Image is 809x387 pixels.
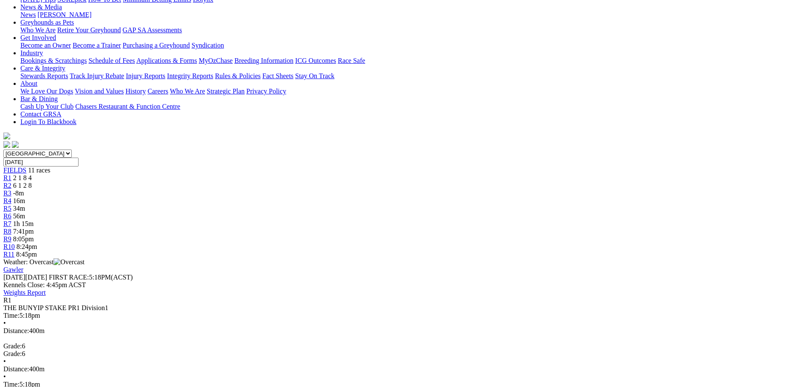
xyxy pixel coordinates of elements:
div: Get Involved [20,42,806,49]
span: [DATE] [3,274,25,281]
a: FIELDS [3,167,26,174]
div: 6 [3,342,806,350]
div: THE BUNYIP STAKE PR1 Division1 [3,304,806,312]
span: 2 1 8 4 [13,174,32,181]
span: • [3,319,6,327]
img: Overcast [54,258,85,266]
span: R1 [3,297,11,304]
a: R5 [3,205,11,212]
input: Select date [3,158,79,167]
span: Distance: [3,365,29,373]
a: Greyhounds as Pets [20,19,74,26]
a: Schedule of Fees [88,57,135,64]
a: Weights Report [3,289,46,296]
a: Get Involved [20,34,56,41]
span: Distance: [3,327,29,334]
a: R9 [3,235,11,243]
a: History [125,88,146,95]
a: News & Media [20,3,62,11]
div: About [20,88,806,95]
a: Who We Are [20,26,56,34]
a: Industry [20,49,43,56]
a: News [20,11,36,18]
a: Race Safe [338,57,365,64]
div: Bar & Dining [20,103,806,110]
a: Stewards Reports [20,72,68,79]
a: R2 [3,182,11,189]
a: GAP SA Assessments [123,26,182,34]
a: Retire Your Greyhound [57,26,121,34]
a: [PERSON_NAME] [37,11,91,18]
span: Grade: [3,342,22,350]
div: News & Media [20,11,806,19]
span: 6 1 2 8 [13,182,32,189]
a: Gawler [3,266,23,273]
img: facebook.svg [3,141,10,148]
a: Breeding Information [234,57,293,64]
img: logo-grsa-white.png [3,133,10,139]
a: Track Injury Rebate [70,72,124,79]
a: Become a Trainer [73,42,121,49]
div: Care & Integrity [20,72,806,80]
span: Weather: Overcast [3,258,85,266]
span: Grade: [3,350,22,357]
a: Purchasing a Greyhound [123,42,190,49]
a: Stay On Track [295,72,334,79]
a: Privacy Policy [246,88,286,95]
a: We Love Our Dogs [20,88,73,95]
a: Fact Sheets [262,72,293,79]
div: Greyhounds as Pets [20,26,806,34]
a: Applications & Forms [136,57,197,64]
span: 8:45pm [16,251,37,258]
a: Who We Are [170,88,205,95]
a: MyOzChase [199,57,233,64]
div: 5:18pm [3,312,806,319]
div: 400m [3,327,806,335]
a: R8 [3,228,11,235]
div: Kennels Close: 4:45pm ACST [3,281,806,289]
span: [DATE] [3,274,47,281]
a: Cash Up Your Club [20,103,73,110]
a: Careers [147,88,168,95]
a: Integrity Reports [167,72,213,79]
img: twitter.svg [12,141,19,148]
a: R11 [3,251,14,258]
span: 7:41pm [13,228,34,235]
div: 6 [3,350,806,358]
div: Industry [20,57,806,65]
span: 5:18PM(ACST) [49,274,133,281]
a: Rules & Policies [215,72,261,79]
span: 11 races [28,167,50,174]
a: Strategic Plan [207,88,245,95]
a: R7 [3,220,11,227]
span: • [3,373,6,380]
div: 400m [3,365,806,373]
a: Vision and Values [75,88,124,95]
a: Care & Integrity [20,65,65,72]
a: Bookings & Scratchings [20,57,87,64]
a: R3 [3,189,11,197]
a: Bar & Dining [20,95,58,102]
span: FIRST RACE: [49,274,89,281]
a: R1 [3,174,11,181]
a: Syndication [192,42,224,49]
span: 16m [13,197,25,204]
a: Chasers Restaurant & Function Centre [75,103,180,110]
a: Contact GRSA [20,110,61,118]
span: -8m [13,189,24,197]
a: Injury Reports [126,72,165,79]
a: ICG Outcomes [295,57,336,64]
a: Login To Blackbook [20,118,76,125]
a: R10 [3,243,15,250]
a: R6 [3,212,11,220]
a: Become an Owner [20,42,71,49]
span: 1h 15m [13,220,34,227]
